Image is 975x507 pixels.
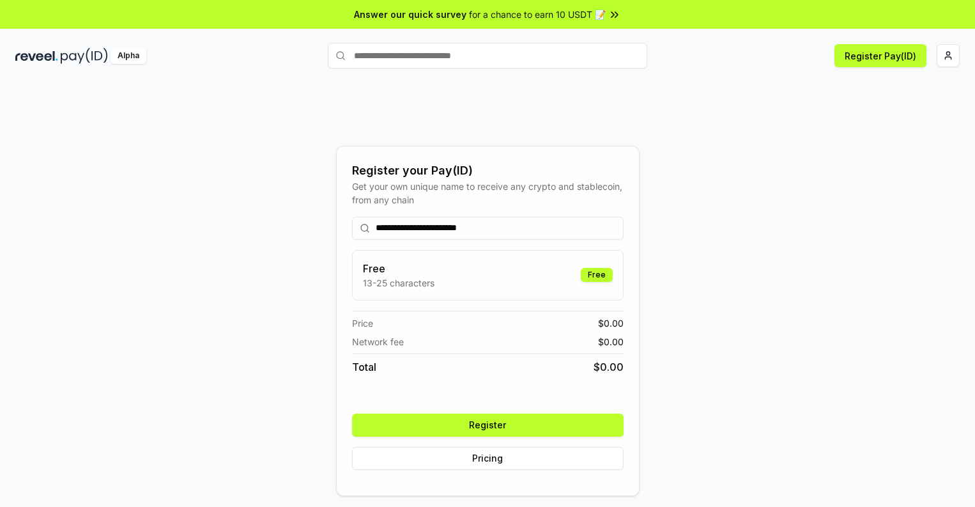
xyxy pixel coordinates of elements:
[352,316,373,330] span: Price
[352,335,404,348] span: Network fee
[469,8,606,21] span: for a chance to earn 10 USDT 📝
[598,316,624,330] span: $ 0.00
[594,359,624,375] span: $ 0.00
[598,335,624,348] span: $ 0.00
[363,261,434,276] h3: Free
[352,180,624,207] div: Get your own unique name to receive any crypto and stablecoin, from any chain
[352,162,624,180] div: Register your Pay(ID)
[61,48,108,64] img: pay_id
[15,48,58,64] img: reveel_dark
[581,268,613,282] div: Free
[352,359,376,375] span: Total
[352,414,624,437] button: Register
[352,447,624,470] button: Pricing
[363,276,434,290] p: 13-25 characters
[354,8,466,21] span: Answer our quick survey
[834,44,926,67] button: Register Pay(ID)
[111,48,146,64] div: Alpha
